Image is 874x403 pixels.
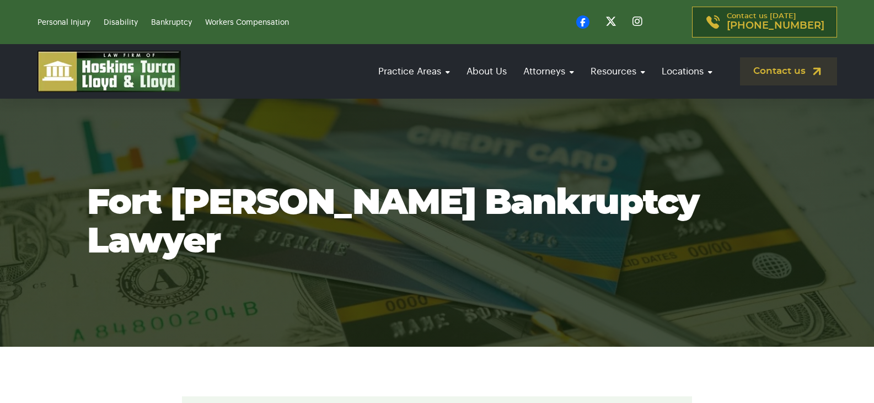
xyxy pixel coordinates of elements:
[692,7,837,37] a: Contact us [DATE][PHONE_NUMBER]
[205,19,289,26] a: Workers Compensation
[740,57,837,85] a: Contact us
[727,13,824,31] p: Contact us [DATE]
[37,51,181,92] img: logo
[461,56,512,87] a: About Us
[656,56,718,87] a: Locations
[151,19,192,26] a: Bankruptcy
[373,56,455,87] a: Practice Areas
[37,19,90,26] a: Personal Injury
[104,19,138,26] a: Disability
[727,20,824,31] span: [PHONE_NUMBER]
[585,56,651,87] a: Resources
[87,184,787,261] h1: Fort [PERSON_NAME] Bankruptcy Lawyer
[518,56,580,87] a: Attorneys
